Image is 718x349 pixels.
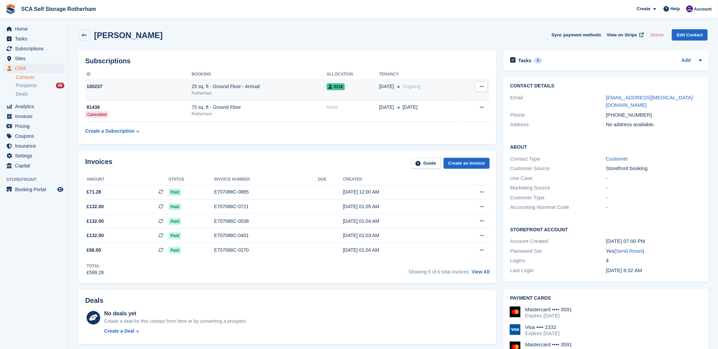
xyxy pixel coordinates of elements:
[606,111,702,119] div: [PHONE_NUMBER]
[637,5,651,12] span: Create
[510,143,702,150] h2: About
[16,91,28,97] span: Deals
[606,257,702,265] div: 4
[444,158,490,169] a: Create an Invoice
[85,125,139,137] a: Create a Subscription
[15,121,56,131] span: Pricing
[604,29,645,40] a: View on Stripe
[606,156,628,162] a: Customer
[3,112,64,121] a: menu
[343,218,448,225] div: [DATE] 01:04 AM
[3,161,64,170] a: menu
[16,90,64,98] a: Deals
[3,102,64,111] a: menu
[606,174,702,182] div: -
[510,184,606,192] div: Marketing Source
[327,83,345,90] span: 0116
[56,83,64,88] div: 48
[379,69,462,80] th: Tenancy
[192,104,326,111] div: 75 sq. ft - Ground Floor
[15,151,56,161] span: Settings
[614,248,644,254] span: ( )
[15,54,56,63] span: Sites
[214,203,318,210] div: E707088C-0721
[510,174,606,182] div: Use Case
[85,128,135,135] div: Create a Subscription
[87,269,104,276] div: £599.28
[686,5,693,12] img: Kelly Neesham
[606,194,702,202] div: -
[671,5,680,12] span: Help
[606,237,702,245] div: [DATE] 07:00 PM
[411,158,441,169] a: Guide
[327,69,379,80] th: Allocation
[169,174,214,185] th: Status
[192,69,326,80] th: Booking
[648,29,667,40] button: Delete
[214,218,318,225] div: E707088C-0538
[510,306,521,317] img: Mastercard Logo
[5,4,16,14] img: stora-icon-8386f47178a22dfd0bd8f6a31ec36ba5ce8667c1dd55bd0f319d3a0aa187defe.svg
[85,83,192,90] div: 100237
[169,189,181,196] span: Paid
[510,267,606,275] div: Last Login
[3,121,64,131] a: menu
[87,247,101,254] span: £66.00
[15,64,56,73] span: CRM
[85,174,169,185] th: Amount
[510,165,606,172] div: Customer Source
[606,267,642,273] time: 2025-08-02 07:32:08 UTC
[510,237,606,245] div: Account Created
[192,111,326,117] div: Rotherham
[87,188,101,196] span: £71.28
[15,24,56,34] span: Home
[403,104,418,111] span: [DATE]
[94,31,163,40] h2: [PERSON_NAME]
[379,83,394,90] span: [DATE]
[409,269,469,275] span: Showing 5 of 6 total invoices
[214,188,318,196] div: E707088C-0885
[606,121,702,129] div: No address available.
[343,247,448,254] div: [DATE] 01:04 AM
[525,306,572,313] div: Mastercard •••• 3591
[606,247,702,255] div: Yes
[15,161,56,170] span: Capital
[15,141,56,151] span: Insurance
[169,232,181,239] span: Paid
[510,155,606,163] div: Contact Type
[3,54,64,63] a: menu
[472,269,490,275] a: View All
[6,176,68,183] span: Storefront
[403,84,421,89] span: Ongoing
[379,104,394,111] span: [DATE]
[525,313,572,319] div: Expires [DATE]
[694,6,712,13] span: Account
[3,44,64,53] a: menu
[85,158,112,169] h2: Invoices
[510,194,606,202] div: Customer Type
[104,318,247,325] div: Create a deal for this contact from here or by converting a prospect.
[552,29,601,40] button: Sync payment methods
[169,218,181,225] span: Paid
[343,232,448,239] div: [DATE] 01:03 AM
[87,218,104,225] span: £132.00
[518,57,532,64] h2: Tasks
[3,24,64,34] a: menu
[15,185,56,194] span: Booking Portal
[607,32,637,38] span: View on Stripe
[16,74,64,81] a: Contacts
[3,64,64,73] a: menu
[510,83,702,89] h2: Contact Details
[56,185,64,194] a: Preview store
[343,203,448,210] div: [DATE] 01:05 AM
[318,174,343,185] th: Due
[15,102,56,111] span: Analytics
[87,263,104,269] div: Total
[192,83,326,90] div: 25 sq. ft - Ground Floor - Annual
[214,232,318,239] div: E707088C-0401
[510,324,521,335] img: Visa Logo
[87,232,104,239] span: £132.00
[15,44,56,53] span: Subscriptions
[510,121,606,129] div: Address
[15,131,56,141] span: Coupons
